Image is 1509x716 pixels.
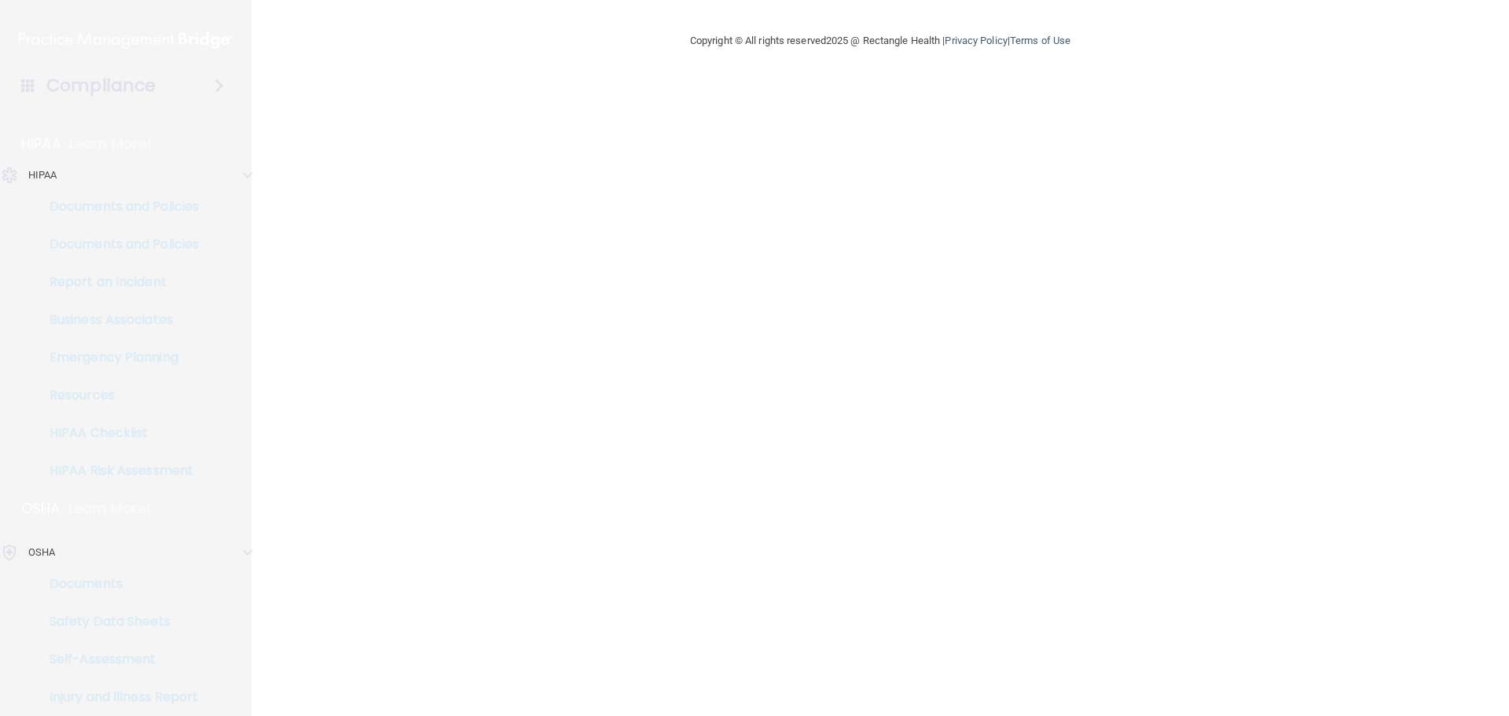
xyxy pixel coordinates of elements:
p: Injury and Illness Report [10,689,225,705]
p: Self-Assessment [10,652,225,667]
p: HIPAA Checklist [10,425,225,441]
a: Privacy Policy [945,35,1007,46]
div: Copyright © All rights reserved 2025 @ Rectangle Health | | [593,16,1167,66]
p: HIPAA [28,166,57,185]
p: OSHA [21,499,61,518]
p: Documents and Policies [10,237,225,252]
p: HIPAA [21,134,61,153]
p: HIPAA Risk Assessment [10,463,225,479]
p: Safety Data Sheets [10,614,225,630]
p: Emergency Planning [10,350,225,365]
p: Documents [10,576,225,592]
h4: Compliance [46,75,156,97]
p: Business Associates [10,312,225,328]
p: OSHA [28,543,55,562]
p: Documents and Policies [10,199,225,215]
a: Terms of Use [1010,35,1070,46]
p: Report an Incident [10,274,225,290]
p: Learn More! [69,134,152,153]
img: PMB logo [19,24,233,56]
p: Learn More! [68,499,152,518]
p: Resources [10,387,225,403]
